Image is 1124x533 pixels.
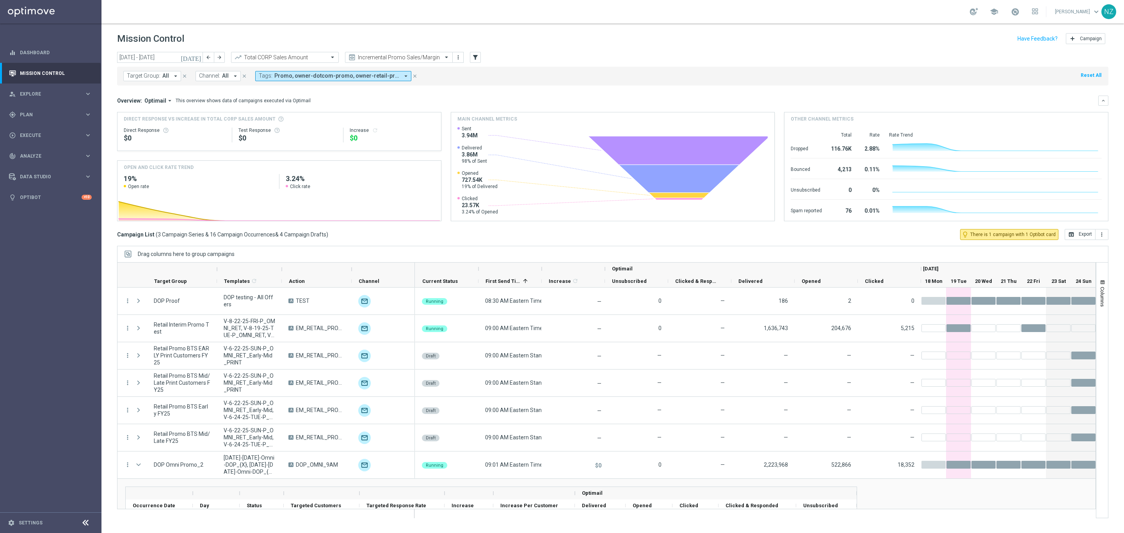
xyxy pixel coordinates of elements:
[1065,231,1108,237] multiple-options-button: Export to CSV
[9,70,92,76] button: Mission Control
[597,408,601,414] span: —
[1101,4,1116,19] div: NZ
[224,400,275,421] span: V-6-22-25-SUN-P_OMNI_RET_Early-Mid, V-6-24-25-TUE-P_OMNI_RET_Early-Mid, V-6-28-25-FRI-P_OMNI_RET_...
[124,352,131,359] button: more_vert
[232,73,239,80] i: arrow_drop_down
[847,352,851,359] span: —
[117,97,142,104] h3: Overview:
[124,379,131,386] button: more_vert
[224,372,275,393] span: V-6-22-25-SUN-P_OMNI_RET_Early-Mid_PRINT
[255,71,411,81] button: Tags: Promo, owner-dotcom-promo, owner-retail-promo, promo arrow_drop_down
[462,132,478,139] span: 3.94M
[176,97,311,104] div: This overview shows data of campaigns executed via Optimail
[154,278,187,284] span: Target Group
[9,174,92,180] button: Data Studio keyboard_arrow_right
[457,115,517,123] h4: Main channel metrics
[117,315,415,342] div: Press SPACE to select this row.
[180,52,203,64] button: [DATE]
[861,204,880,216] div: 0.01%
[572,278,578,284] i: refresh
[259,73,272,79] span: Tags:
[426,299,443,304] span: Running
[372,127,378,133] i: refresh
[296,379,345,386] span: EM_RETAIL_PROMO
[951,278,967,284] span: 19 Tue
[20,133,84,138] span: Execute
[144,97,166,104] span: Optimail
[597,435,601,441] span: —
[196,71,241,81] button: Channel: All arrow_drop_down
[970,231,1056,238] span: There is 1 campaign with 1 Optibot card
[470,52,481,63] button: filter_alt
[124,325,131,332] i: more_vert
[791,204,822,216] div: Spam reported
[861,132,880,138] div: Rate
[9,50,92,56] button: equalizer Dashboard
[657,434,662,441] span: —
[1099,287,1106,307] span: Columns
[791,162,822,175] div: Bounced
[20,92,84,96] span: Explore
[426,381,436,386] span: Draft
[1076,278,1092,284] span: 24 Sun
[597,380,601,387] span: —
[9,42,92,63] div: Dashboard
[9,91,92,97] div: person_search Explore keyboard_arrow_right
[9,112,92,118] div: gps_fixed Plan keyboard_arrow_right
[422,297,447,305] colored-tag: Running
[412,73,418,79] i: close
[124,461,131,468] button: more_vert
[597,353,601,359] span: —
[154,297,180,304] span: DOP Proof
[9,194,16,201] i: lightbulb
[426,326,443,331] span: Running
[9,187,92,208] div: Optibot
[154,321,210,335] span: Retail Interim Promo Test
[238,127,337,133] div: Test Response
[411,72,418,80] button: close
[224,427,275,448] span: V-6-22-25-SUN-P_OMNI_RET_Early-Mid, V-6-24-25-TUE-P_OMNI_RET_Early-Mid, V-6-28-25-FRI-P_OMNI_RET_...
[275,231,279,238] span: &
[422,352,439,359] colored-tag: Draft
[597,298,601,305] span: —
[117,397,415,424] div: Press SPACE to select this row.
[597,326,601,332] span: —
[224,294,275,308] span: DOP testing - All Offers
[162,73,169,79] span: All
[124,297,131,304] button: more_vert
[831,325,851,331] span: 204,676
[280,231,326,238] span: 4 Campaign Drafts
[124,434,131,441] i: more_vert
[9,153,92,159] div: track_changes Analyze keyboard_arrow_right
[549,278,571,284] span: Increase
[831,142,852,154] div: 116.76K
[358,432,371,444] div: Optimail
[348,53,356,61] i: preview
[20,187,82,208] a: Optibot
[9,194,92,201] button: lightbulb Optibot +10
[20,63,92,84] a: Mission Control
[288,435,293,440] span: A
[485,380,567,386] span: 09:00 AM Eastern Standard Time
[910,407,914,413] span: —
[462,126,478,132] span: Sent
[485,325,610,331] span: 09:00 AM Eastern Time (New York) (UTC -04:00)
[358,322,371,335] img: Optimail
[415,288,1096,315] div: Press SPACE to select this row.
[251,278,257,284] i: refresh
[1068,231,1074,238] i: open_in_browser
[720,352,725,359] span: —
[154,430,210,444] span: Retail Promo BTS Mid/Late FY25
[203,52,214,63] button: arrow_back
[358,377,371,389] div: Optimail
[124,115,276,123] span: Direct Response VS Increase In Total CORP Sales Amount
[847,407,851,413] span: —
[861,162,880,175] div: 0.11%
[462,202,498,209] span: 23.57K
[720,434,725,441] span: —
[784,380,788,386] span: —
